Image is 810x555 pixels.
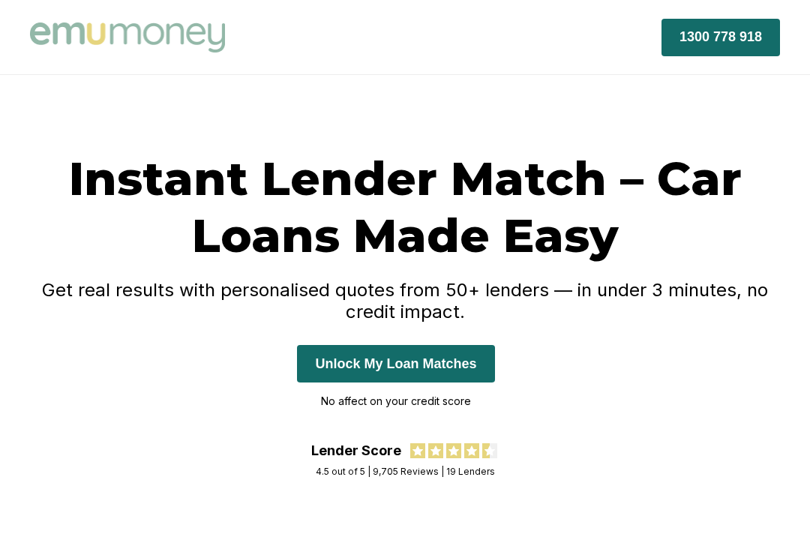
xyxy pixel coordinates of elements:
[428,443,443,458] img: review star
[316,466,495,477] div: 4.5 out of 5 | 9,705 Reviews | 19 Lenders
[311,442,401,458] div: Lender Score
[482,443,497,458] img: review star
[410,443,425,458] img: review star
[30,150,780,264] h1: Instant Lender Match – Car Loans Made Easy
[446,443,461,458] img: review star
[297,390,494,412] p: No affect on your credit score
[30,22,225,52] img: Emu Money logo
[661,28,780,44] a: 1300 778 918
[297,345,494,382] button: Unlock My Loan Matches
[30,279,780,322] h4: Get real results with personalised quotes from 50+ lenders — in under 3 minutes, no credit impact.
[464,443,479,458] img: review star
[297,355,494,371] a: Unlock My Loan Matches
[661,19,780,56] button: 1300 778 918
